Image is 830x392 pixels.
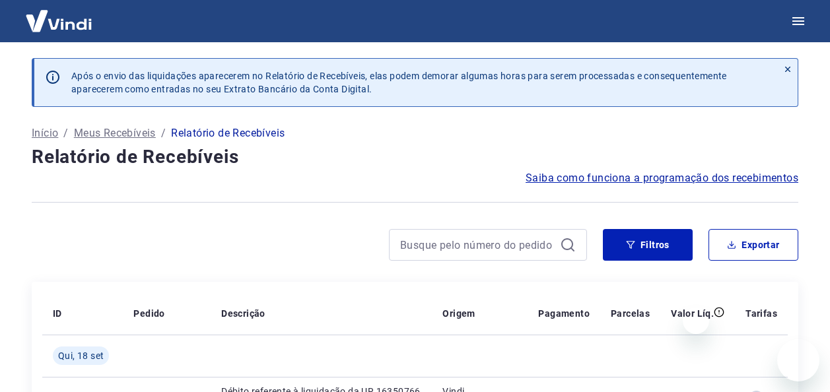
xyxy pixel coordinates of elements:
input: Busque pelo número do pedido [400,235,555,255]
button: Filtros [603,229,693,261]
p: Relatório de Recebíveis [171,125,285,141]
a: Saiba como funciona a programação dos recebimentos [526,170,798,186]
p: Descrição [221,307,265,320]
p: / [63,125,68,141]
p: Parcelas [611,307,650,320]
h4: Relatório de Recebíveis [32,144,798,170]
p: Pagamento [538,307,590,320]
img: Vindi [16,1,102,41]
p: ID [53,307,62,320]
span: Qui, 18 set [58,349,104,362]
iframe: Fechar mensagem [683,308,709,334]
a: Início [32,125,58,141]
p: Após o envio das liquidações aparecerem no Relatório de Recebíveis, elas podem demorar algumas ho... [71,69,767,96]
p: Origem [442,307,475,320]
p: Valor Líq. [671,307,714,320]
p: / [161,125,166,141]
iframe: Botão para abrir a janela de mensagens [777,339,819,381]
p: Pedido [133,307,164,320]
button: Exportar [709,229,798,261]
a: Meus Recebíveis [74,125,156,141]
